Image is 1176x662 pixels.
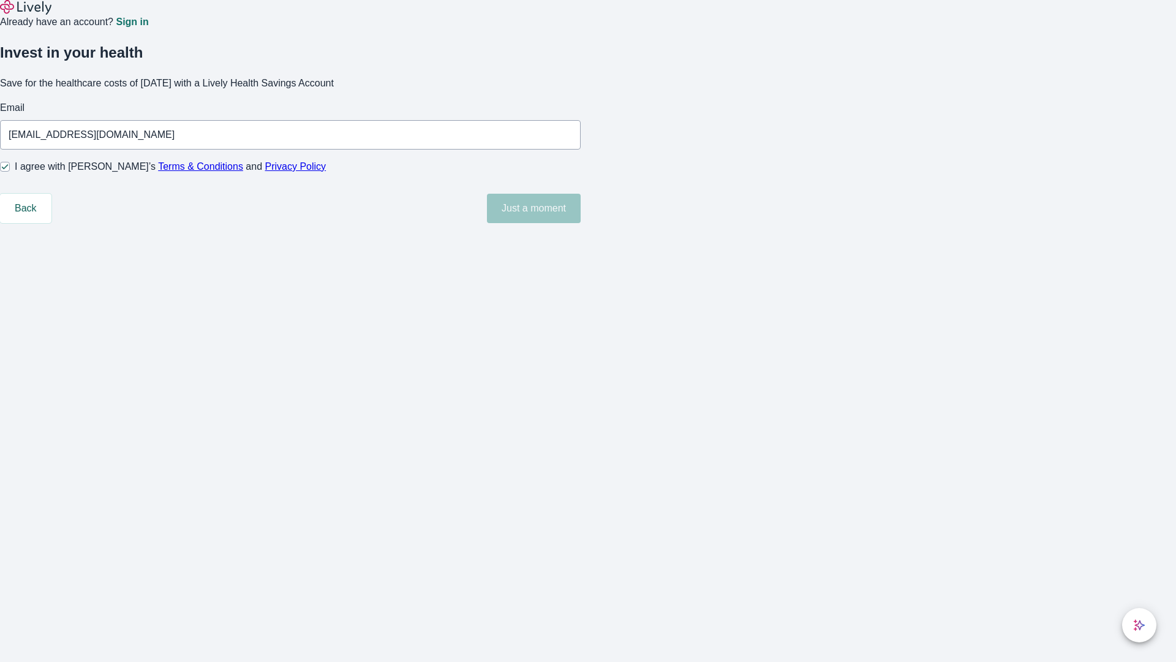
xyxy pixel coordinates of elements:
a: Sign in [116,17,148,27]
a: Terms & Conditions [158,161,243,172]
span: I agree with [PERSON_NAME]’s and [15,159,326,174]
button: chat [1122,608,1156,642]
a: Privacy Policy [265,161,326,172]
svg: Lively AI Assistant [1133,619,1145,631]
